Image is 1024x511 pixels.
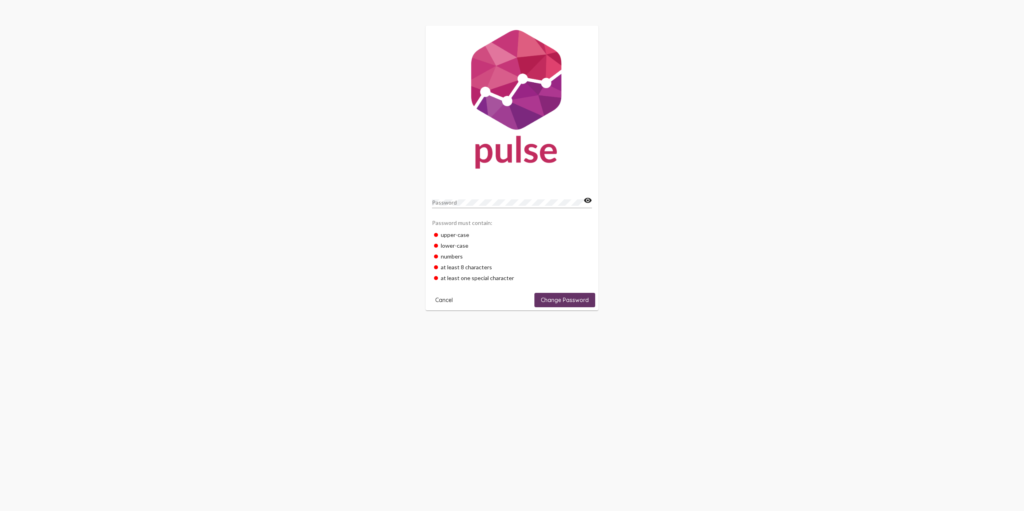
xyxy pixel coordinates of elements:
[432,240,592,251] div: lower-case
[429,293,459,307] button: Cancel
[432,229,592,240] div: upper-case
[584,196,592,205] mat-icon: visibility
[534,293,595,307] button: Change Password
[541,296,589,304] span: Change Password
[432,272,592,283] div: at least one special character
[432,262,592,272] div: at least 8 characters
[432,251,592,262] div: numbers
[426,26,598,177] img: Pulse For Good Logo
[432,215,592,229] div: Password must contain:
[435,296,453,304] span: Cancel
